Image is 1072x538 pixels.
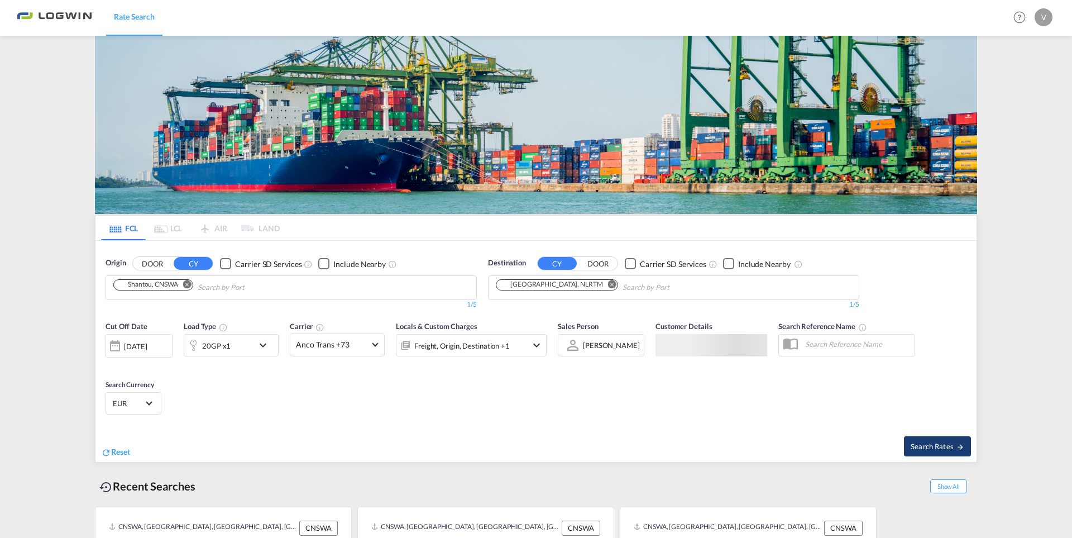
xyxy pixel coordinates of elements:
[184,322,228,331] span: Load Type
[655,322,712,331] span: Customer Details
[106,356,114,371] md-datepicker: Select
[388,260,397,269] md-icon: Unchecked: Ignores neighbouring ports when fetching rates.Checked : Includes neighbouring ports w...
[133,258,172,270] button: DOOR
[184,334,279,356] div: 20GP x1icon-chevron-down
[101,216,280,240] md-pagination-wrapper: Use the left and right arrow keys to navigate between tabs
[778,322,867,331] span: Search Reference Name
[256,339,275,352] md-icon: icon-chevron-down
[488,258,526,269] span: Destination
[220,258,301,269] md-checkbox: Checkbox No Ink
[396,322,477,331] span: Locals & Custom Charges
[101,447,111,458] md-icon: icon-refresh
[101,446,130,459] div: icon-refreshReset
[219,323,228,332] md-icon: icon-information-outline
[500,280,605,289] div: Press delete to remove this chip.
[414,338,510,354] div: Freight Origin Destination Factory Stuffing
[911,442,964,451] span: Search Rates
[800,336,915,353] input: Search Reference Name
[109,521,296,535] div: CNSWA, Shantou, China, Greater China & Far East Asia, Asia Pacific
[824,521,863,535] div: CNSWA
[530,339,543,352] md-icon: icon-chevron-down
[1035,8,1052,26] div: V
[106,380,154,389] span: Search Currency
[723,258,791,269] md-checkbox: Checkbox No Ink
[17,5,92,30] img: bc73a0e0d8c111efacd525e4c8ad7d32.png
[930,479,967,493] span: Show All
[578,258,618,270] button: DOOR
[956,443,964,451] md-icon: icon-arrow-right
[582,337,641,353] md-select: Sales Person: Vicky Kotschy
[904,436,971,456] button: Search Ratesicon-arrow-right
[95,241,977,461] div: OriginDOOR CY Checkbox No InkUnchecked: Search for CY (Container Yard) services for all selected ...
[640,259,706,270] div: Carrier SD Services
[538,257,577,270] button: CY
[112,276,308,297] md-chips-wrap: Chips container. Use arrow keys to select chips.
[562,521,600,535] div: CNSWA
[1010,8,1029,27] span: Help
[106,322,147,331] span: Cut Off Date
[198,279,304,297] input: Chips input.
[500,280,603,289] div: Rotterdam, NLRTM
[124,341,147,351] div: [DATE]
[304,260,313,269] md-icon: Unchecked: Search for CY (Container Yard) services for all selected carriers.Checked : Search for...
[113,398,144,408] span: EUR
[114,12,155,21] span: Rate Search
[601,280,618,291] button: Remove
[95,36,977,214] img: bild-fuer-ratentool.png
[290,322,324,331] span: Carrier
[112,395,155,411] md-select: Select Currency: € EUREuro
[396,334,547,356] div: Freight Origin Destination Factory Stuffingicon-chevron-down
[202,338,231,354] div: 20GP x1
[623,279,729,297] input: Chips input.
[794,260,803,269] md-icon: Unchecked: Ignores neighbouring ports when fetching rates.Checked : Includes neighbouring ports w...
[111,447,130,456] span: Reset
[858,323,867,332] md-icon: Your search will be saved by the below given name
[558,322,599,331] span: Sales Person
[583,341,640,350] div: [PERSON_NAME]
[296,339,368,350] span: Anco Trans +73
[106,258,126,269] span: Origin
[315,323,324,332] md-icon: The selected Trucker/Carrierwill be displayed in the rate results If the rates are from another f...
[625,258,706,269] md-checkbox: Checkbox No Ink
[106,334,173,358] div: [DATE]
[99,480,113,494] md-icon: icon-backup-restore
[488,300,859,310] div: 1/5
[333,259,386,270] div: Include Nearby
[174,257,213,270] button: CY
[117,280,180,289] div: Press delete to remove this chip.
[1010,8,1035,28] div: Help
[176,280,193,291] button: Remove
[738,259,791,270] div: Include Nearby
[117,280,178,289] div: Shantou, CNSWA
[494,276,733,297] md-chips-wrap: Chips container. Use arrow keys to select chips.
[318,258,386,269] md-checkbox: Checkbox No Ink
[101,216,146,240] md-tab-item: FCL
[299,521,338,535] div: CNSWA
[106,300,477,310] div: 1/5
[634,521,821,535] div: CNSWA, Shantou, China, Greater China & Far East Asia, Asia Pacific
[95,474,200,499] div: Recent Searches
[709,260,717,269] md-icon: Unchecked: Search for CY (Container Yard) services for all selected carriers.Checked : Search for...
[235,259,301,270] div: Carrier SD Services
[371,521,559,535] div: CNSWA, Shantou, China, Greater China & Far East Asia, Asia Pacific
